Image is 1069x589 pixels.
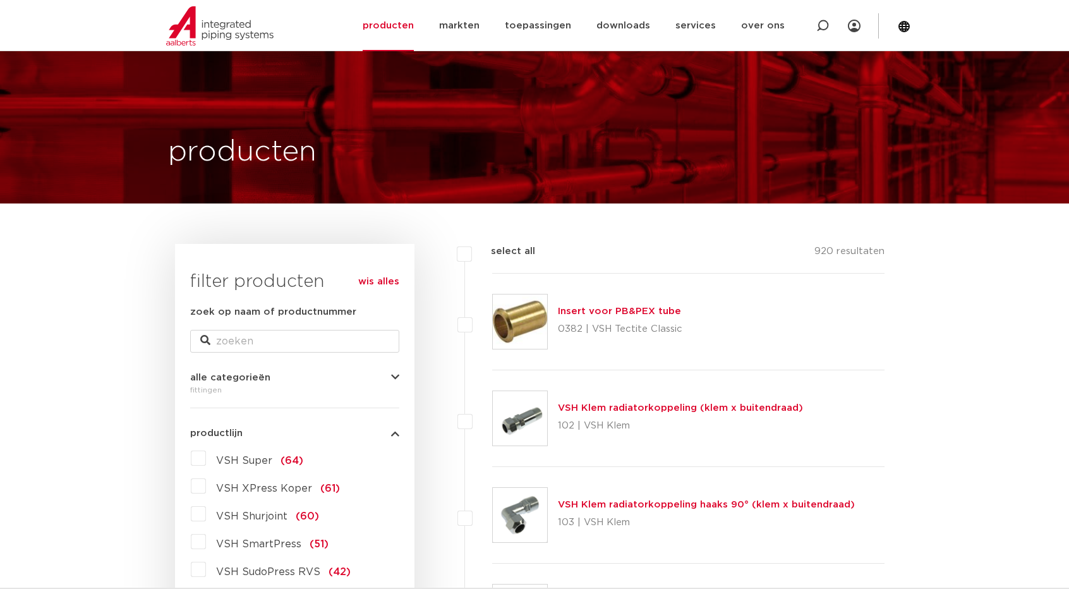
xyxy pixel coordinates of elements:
p: 102 | VSH Klem [558,416,803,436]
button: productlijn [190,428,399,438]
span: (64) [281,456,303,466]
p: 920 resultaten [814,244,885,264]
div: fittingen [190,382,399,398]
a: VSH Klem radiatorkoppeling (klem x buitendraad) [558,403,803,413]
span: (51) [310,539,329,549]
span: VSH Shurjoint [216,511,287,521]
span: VSH SudoPress RVS [216,567,320,577]
img: Thumbnail for VSH Klem radiatorkoppeling haaks 90° (klem x buitendraad) [493,488,547,542]
p: 0382 | VSH Tectite Classic [558,319,682,339]
button: alle categorieën [190,373,399,382]
img: Thumbnail for VSH Klem radiatorkoppeling (klem x buitendraad) [493,391,547,446]
span: alle categorieën [190,373,270,382]
span: VSH XPress Koper [216,483,312,494]
span: (42) [329,567,351,577]
a: VSH Klem radiatorkoppeling haaks 90° (klem x buitendraad) [558,500,855,509]
span: (61) [320,483,340,494]
a: Insert voor PB&PEX tube [558,307,681,316]
span: (60) [296,511,319,521]
h1: producten [168,132,317,173]
label: zoek op naam of productnummer [190,305,356,320]
h3: filter producten [190,269,399,294]
span: VSH SmartPress [216,539,301,549]
img: Thumbnail for Insert voor PB&PEX tube [493,294,547,349]
p: 103 | VSH Klem [558,513,855,533]
input: zoeken [190,330,399,353]
a: wis alles [358,274,399,289]
span: productlijn [190,428,243,438]
label: select all [472,244,535,259]
span: VSH Super [216,456,272,466]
